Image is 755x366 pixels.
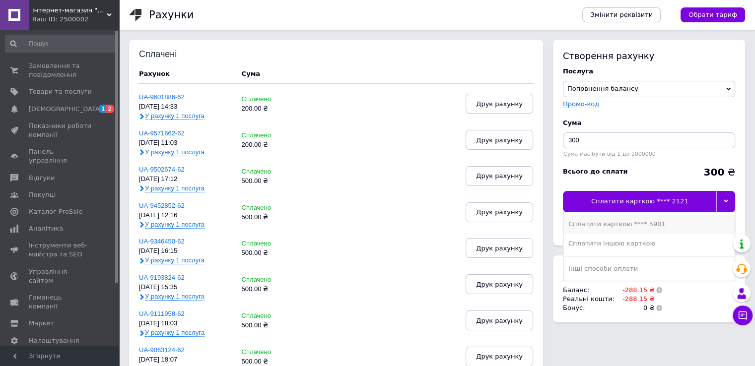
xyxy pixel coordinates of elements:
span: У рахунку 1 послуга [145,221,205,229]
div: Cума [563,119,735,127]
span: Друк рахунку [476,244,523,252]
span: Покупці [29,190,56,199]
span: Змінити реквізити [590,10,653,19]
div: Ваш ID: 2500002 [32,15,119,24]
span: Маркет [29,319,54,328]
div: Сплатити іншою карткою [568,239,730,248]
span: Друк рахунку [476,208,523,216]
td: -288.15 ₴ [617,286,654,295]
div: Сплачено [242,168,305,176]
div: Сплатити карткою **** 2121 [563,191,716,212]
div: 500.00 ₴ [242,249,305,257]
div: [DATE] 12:16 [139,212,232,219]
a: UA-9571662-62 [139,129,185,137]
div: [DATE] 18:07 [139,356,232,364]
span: У рахунку 1 послуга [145,293,205,301]
h1: Рахунки [149,9,194,21]
span: Друк рахунку [476,281,523,288]
div: [DATE] 11:03 [139,139,232,147]
span: У рахунку 1 послуга [145,256,205,264]
span: Товари та послуги [29,87,92,96]
span: Аналітика [29,224,63,233]
div: 200.00 ₴ [242,105,305,113]
span: У рахунку 1 послуга [145,112,205,120]
div: [DATE] 14:33 [139,103,232,111]
span: Панель управління [29,147,92,165]
div: Сплачено [242,96,305,103]
div: [DATE] 16:15 [139,247,232,255]
a: Змінити реквізити [582,7,661,22]
a: UA-9111958-62 [139,310,185,317]
div: Всього до сплати [563,167,628,176]
button: Друк рахунку [466,166,533,186]
button: Друк рахунку [466,130,533,150]
div: 500.00 ₴ [242,214,305,221]
div: Послуга [563,67,735,76]
a: UA-9193824-62 [139,274,185,281]
div: Cума [242,69,260,78]
a: UA-9346450-62 [139,238,185,245]
a: UA-9601886-62 [139,93,185,101]
span: Друк рахунку [476,136,523,144]
div: [DATE] 17:12 [139,176,232,183]
div: Сплатити карткою **** 5901 [568,220,730,229]
div: Сплачено [242,204,305,212]
button: Друк рахунку [466,94,533,114]
button: Друк рахунку [466,274,533,294]
span: Обрати тариф [688,10,737,19]
div: Сплачено [242,276,305,284]
td: Бонус : [563,304,617,312]
div: ₴ [703,167,735,177]
span: Друк рахунку [476,353,523,360]
div: 500.00 ₴ [242,178,305,185]
b: 300 [703,166,724,178]
td: -288.15 ₴ [617,295,654,304]
input: Пошук [5,35,117,53]
div: [DATE] 15:35 [139,284,232,291]
div: Сплачено [242,132,305,139]
span: Друк рахунку [476,317,523,324]
a: UA-9063124-62 [139,346,185,354]
button: Друк рахунку [466,310,533,330]
div: Сума має бути від 1 до 1000000 [563,151,735,157]
input: Введіть суму [563,132,735,148]
div: Рахунок [139,69,232,78]
button: Друк рахунку [466,202,533,222]
td: 0 ₴ [617,304,654,312]
div: Сплачено [242,240,305,247]
div: 200.00 ₴ [242,141,305,149]
span: Каталог ProSale [29,207,82,216]
span: інтернет-магазин "МОБІЛАЙК" [32,6,107,15]
div: 500.00 ₴ [242,358,305,366]
span: Показники роботи компанії [29,122,92,139]
span: У рахунку 1 послуга [145,329,205,337]
td: Реальні кошти : [563,295,617,304]
button: Друк рахунку [466,238,533,258]
span: Інструменти веб-майстра та SEO [29,241,92,259]
td: Баланс : [563,286,617,295]
span: У рахунку 1 послуга [145,148,205,156]
span: Гаманець компанії [29,293,92,311]
div: Сплачено [242,349,305,356]
div: Створення рахунку [563,50,735,62]
a: Обрати тариф [681,7,745,22]
a: UA-9502674-62 [139,166,185,173]
span: Відгуки [29,174,55,183]
div: 500.00 ₴ [242,286,305,293]
span: 2 [106,105,114,113]
span: Поповнення балансу [567,85,638,92]
span: Друк рахунку [476,172,523,180]
div: [DATE] 18:03 [139,320,232,327]
span: Друк рахунку [476,100,523,108]
span: Замовлення та повідомлення [29,61,92,79]
div: 500.00 ₴ [242,322,305,329]
span: 1 [99,105,107,113]
label: Промо-код [563,100,599,108]
span: У рахунку 1 послуга [145,184,205,192]
div: Інші способи оплати [568,264,730,273]
div: Сплачено [242,312,305,320]
span: Управління сайтом [29,267,92,285]
span: Налаштування [29,336,79,345]
button: Чат з покупцем [733,305,753,325]
a: UA-9452852-62 [139,202,185,209]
